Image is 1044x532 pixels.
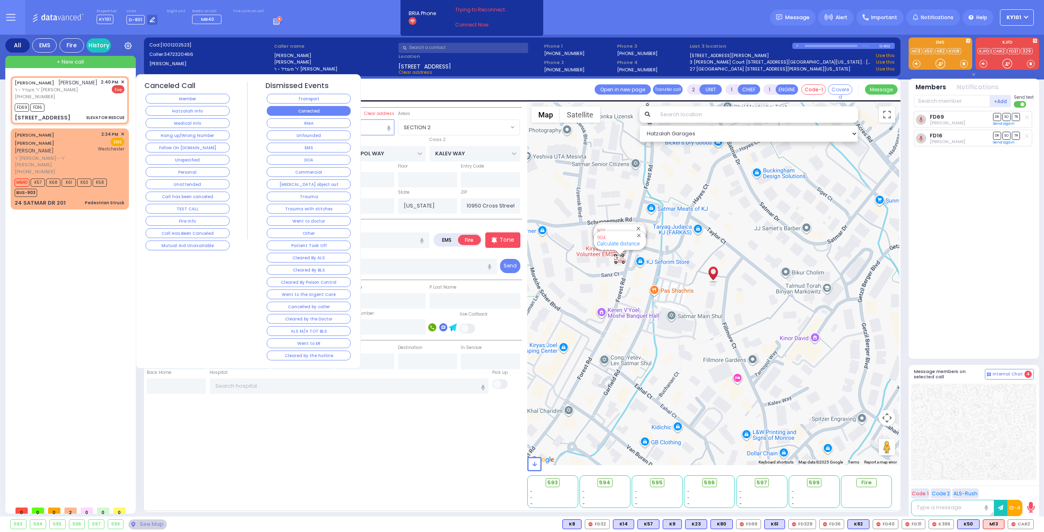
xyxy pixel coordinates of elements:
span: [PHONE_NUMBER] [15,168,55,175]
span: SECTION 2 [398,120,509,135]
label: EMS [909,40,972,46]
button: Medical Info [146,118,230,128]
img: red-radio-icon.svg [823,522,827,526]
button: Message [865,84,898,95]
div: K8 [562,519,582,529]
div: FD31 [902,519,925,529]
span: K63 [77,179,91,187]
label: Use Callback [460,311,488,318]
span: - [530,488,533,494]
div: BLS [613,519,634,529]
button: Close [635,223,643,230]
button: KY101 [1000,9,1034,26]
div: FD328 [788,519,816,529]
span: Message [785,13,810,22]
a: FD31 [1007,48,1020,54]
span: TR [1012,113,1020,121]
label: [PHONE_NUMBER] [617,50,657,56]
span: SO [1002,113,1011,121]
a: Calculate distance [597,241,640,247]
span: Important [871,14,897,21]
button: Close [635,225,642,232]
label: Cross 2 [429,137,446,143]
span: 593 [547,479,558,487]
button: Trauma [267,192,351,201]
span: SO [1002,132,1011,139]
span: - [792,494,794,501]
label: In Service [461,344,482,351]
div: CAR2 [1008,519,1034,529]
span: K68 [46,179,60,187]
span: FD69 [15,104,29,112]
button: ALS-Rush [952,488,979,499]
label: Entry Code [461,163,484,170]
span: Help [976,14,987,21]
button: 10-4 [1007,500,1022,516]
a: 3 [PERSON_NAME] Court [STREET_ADDRESS][GEOGRAPHIC_DATA][US_STATE]: : [GEOGRAPHIC_DATA]/[GEOGRAPHI... [690,59,874,66]
div: 599 [108,520,124,529]
span: Alert [836,14,847,21]
div: See map [128,519,167,530]
span: 2:40 PM [101,79,118,85]
span: - [792,488,794,494]
span: - [582,501,585,507]
div: K61 [764,519,785,529]
span: Internal Chat [993,371,1023,377]
span: ר' מענדל - ר' [PERSON_NAME] [15,86,97,93]
span: 0 [15,508,28,514]
button: Cleared By BLS [267,265,351,275]
label: Back Home [147,369,171,376]
label: [PERSON_NAME] [274,59,396,66]
a: KJFD [978,48,991,54]
a: Send again [993,121,1015,126]
img: red-radio-icon.svg [876,522,880,526]
div: K23 [685,519,707,529]
button: ALS M/A TOT BLS [267,326,351,336]
span: K58 [93,179,107,187]
a: Use this [876,59,895,66]
a: [PERSON_NAME] [15,79,54,86]
div: FD32 [585,519,610,529]
span: KY101 [1006,14,1021,21]
span: - [739,488,742,494]
img: red-radio-icon.svg [588,522,593,526]
h4: Canceled Call [144,82,195,90]
a: History [86,38,111,53]
div: FD69 [736,519,761,529]
img: red-radio-icon.svg [1011,522,1015,526]
button: Unspecified [146,155,230,165]
span: 0 [32,508,44,514]
span: Fire [861,479,871,487]
span: EMS [111,138,124,146]
span: - [530,501,533,507]
button: UNIT [699,84,722,95]
label: ר' מענדל - ר' [PERSON_NAME] [274,66,396,73]
div: EMS [32,38,57,53]
label: Fire [458,235,481,245]
span: 595 [652,479,663,487]
a: 329 [1021,48,1033,54]
button: Transfer call [653,84,683,95]
button: TEST CALL [146,204,230,214]
div: BLS [764,519,785,529]
button: Commercial [267,167,351,177]
button: Follow On [DOMAIN_NAME] [146,143,230,152]
span: [PERSON_NAME] [15,147,54,154]
div: K396 [929,519,954,529]
label: ZIP [461,189,467,196]
span: MB40 [15,179,29,187]
button: Show street map [531,106,560,123]
button: Members [916,83,946,92]
button: Corrected [267,106,351,116]
button: Cleared by the Doctor [267,314,351,324]
span: - [582,494,585,501]
span: K57 [31,179,45,187]
h4: Dismissed Events [265,82,329,90]
label: Lines [126,9,158,14]
span: - [687,488,690,494]
span: Phone 3 [617,43,687,50]
input: Search hospital [210,378,489,394]
div: FD36 [819,519,844,529]
button: Other [267,228,351,238]
a: [STREET_ADDRESS][PERSON_NAME] [690,52,769,59]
